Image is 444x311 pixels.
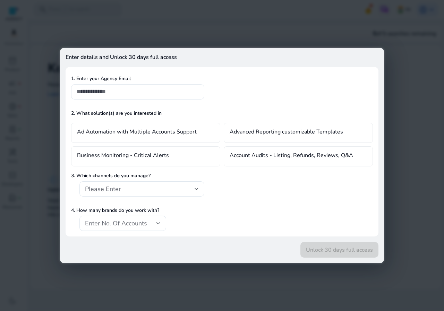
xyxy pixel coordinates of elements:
[230,129,343,137] h4: Advanced Reporting customizable Templates
[85,219,147,227] span: Enter No. Of Accounts
[71,172,373,179] p: 3. Which channels do you manage?
[66,54,378,67] h4: Enter details and Unlock 30 days full access
[71,75,373,82] p: 1. Enter your Agency Email
[77,129,197,137] h4: Ad Automation with Multiple Accounts Support
[77,152,169,161] h4: Business Monitoring - Critical Alerts
[85,185,121,193] span: Please Enter
[71,207,373,214] p: 4. How many brands do you work with?
[230,152,353,161] h4: Account Audits - Listing, Refunds, Reviews, Q&A
[71,110,373,117] p: 2. What solution(s) are you interested in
